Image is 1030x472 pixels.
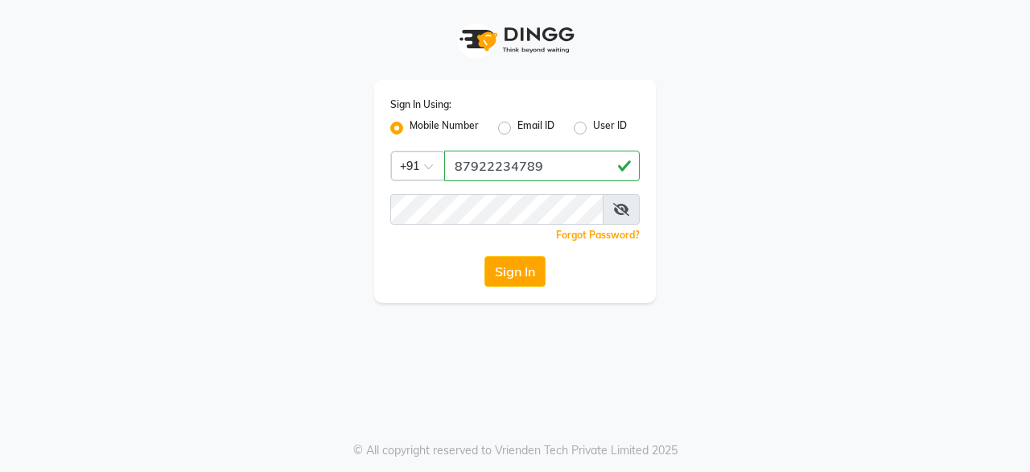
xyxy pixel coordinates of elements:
input: Username [444,151,640,181]
input: Username [390,194,604,225]
label: Email ID [517,118,554,138]
button: Sign In [484,256,546,287]
label: Mobile Number [410,118,479,138]
a: Forgot Password? [556,229,640,241]
label: User ID [593,118,627,138]
img: logo1.svg [451,16,579,64]
label: Sign In Using: [390,97,451,112]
